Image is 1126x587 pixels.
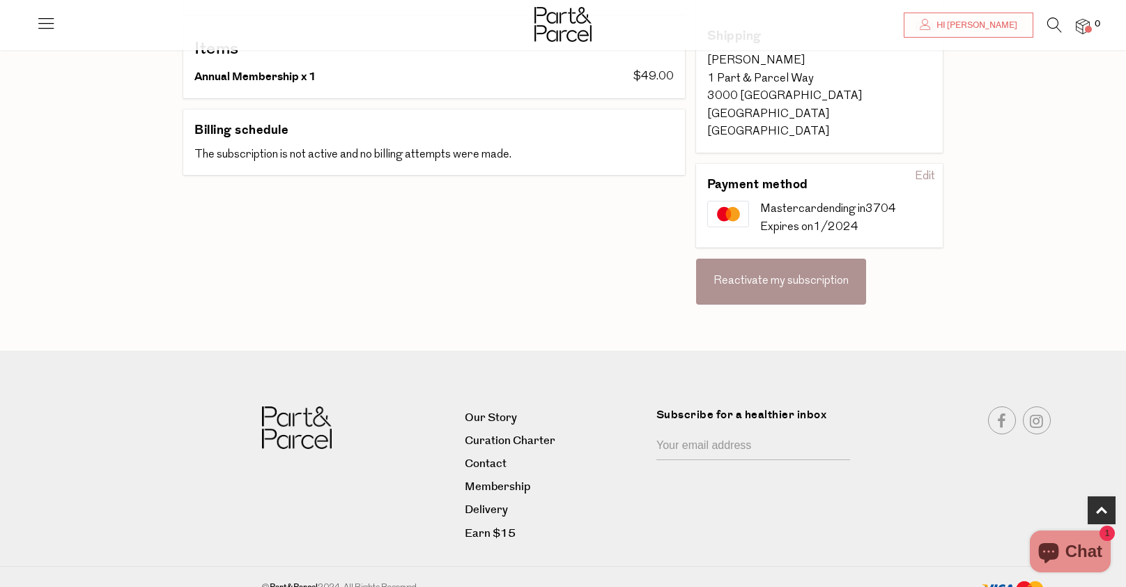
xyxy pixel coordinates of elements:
inbox-online-store-chat: Shopify online store chat [1026,531,1115,576]
span: $49.00 [633,71,674,82]
a: Membership [465,478,646,496]
h3: Billing schedule [194,121,288,140]
span: ending in [823,204,865,215]
span: 0 [1091,18,1104,31]
label: Subscribe for a healthier inbox [656,406,858,434]
span: Annual Membership [194,68,299,85]
span: Expires on [760,222,813,233]
div: Mastercard 3704 1/2024 [760,201,932,236]
a: Our Story [465,409,646,427]
span: 1 [309,68,316,85]
img: Part&Parcel [534,7,592,42]
div: [GEOGRAPHIC_DATA] [707,123,932,142]
a: Earn $15 [465,524,646,543]
div: 1 Part & Parcel Way [707,70,932,89]
a: Contact [465,455,646,473]
div: [PERSON_NAME] [707,52,932,70]
a: Delivery [465,501,646,519]
input: Your email address [656,434,850,460]
span: The subscription is not active and no billing attempts were made. [194,149,511,160]
a: Hi [PERSON_NAME] [904,13,1033,38]
div: Reactivate my subscription [696,259,866,305]
a: Curation Charter [465,432,646,450]
a: 0 [1076,19,1090,33]
h3: Payment method [707,175,887,195]
div: 3000 [GEOGRAPHIC_DATA] [GEOGRAPHIC_DATA] [707,88,932,123]
span: x [301,68,307,85]
div: Edit [909,166,941,188]
span: Hi [PERSON_NAME] [933,20,1017,31]
img: Part&Parcel [262,406,332,449]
